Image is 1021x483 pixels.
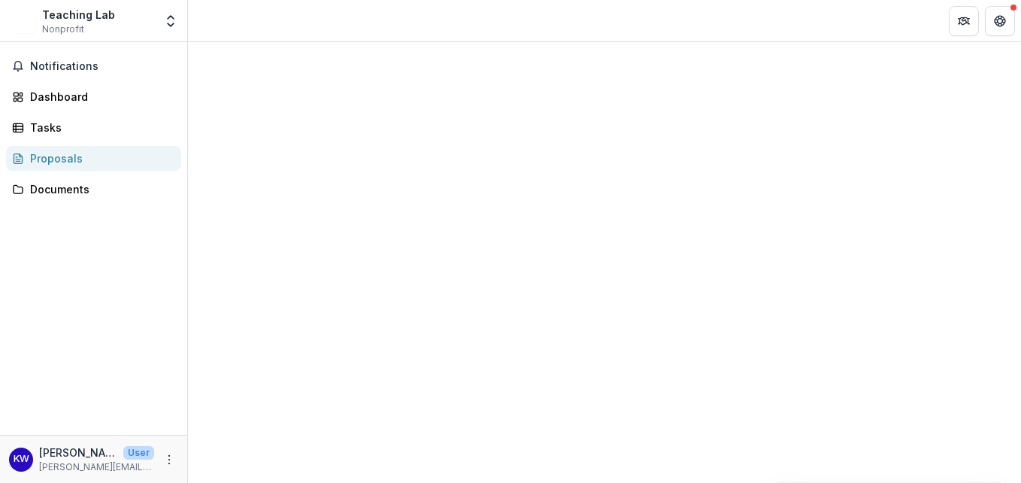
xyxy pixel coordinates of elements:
[6,115,181,140] a: Tasks
[14,454,29,464] div: Kyle Williams
[30,150,169,166] div: Proposals
[30,181,169,197] div: Documents
[160,6,181,36] button: Open entity switcher
[6,146,181,171] a: Proposals
[985,6,1015,36] button: Get Help
[30,60,175,73] span: Notifications
[123,446,154,460] p: User
[39,445,117,460] p: [PERSON_NAME]
[30,120,169,135] div: Tasks
[30,89,169,105] div: Dashboard
[6,177,181,202] a: Documents
[39,460,154,474] p: [PERSON_NAME][EMAIL_ADDRESS][PERSON_NAME][DOMAIN_NAME]
[6,54,181,78] button: Notifications
[6,84,181,109] a: Dashboard
[42,7,115,23] div: Teaching Lab
[949,6,979,36] button: Partners
[42,23,84,36] span: Nonprofit
[160,451,178,469] button: More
